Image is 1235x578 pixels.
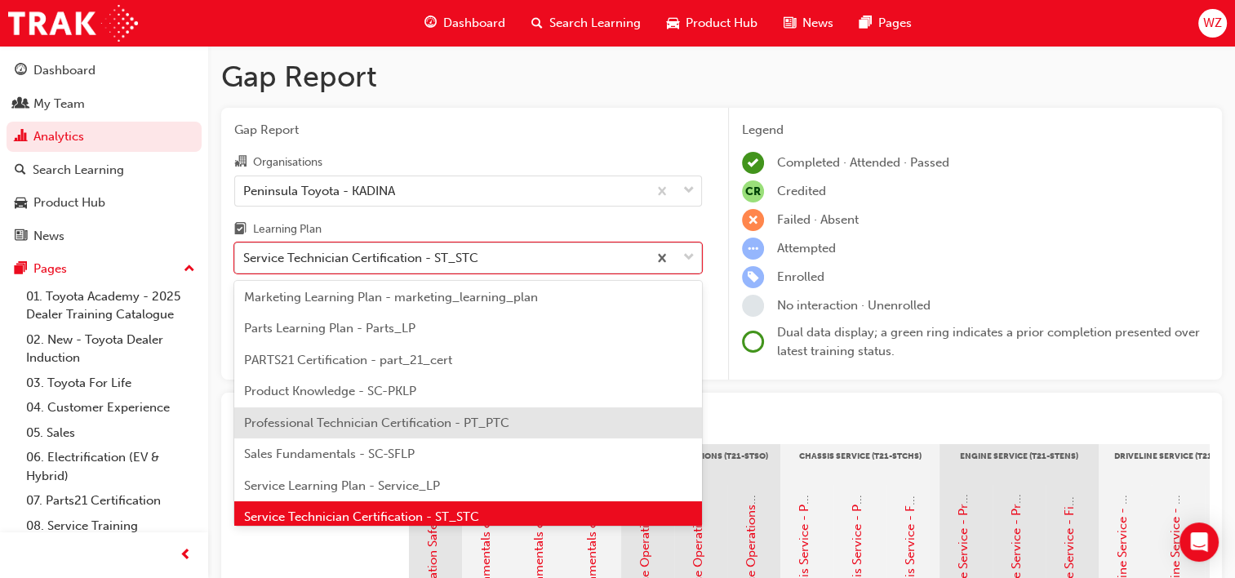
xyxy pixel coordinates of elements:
div: News [33,227,64,246]
a: 01. Toyota Academy - 2025 Dealer Training Catalogue [20,284,202,327]
span: Pages [878,14,912,33]
span: car-icon [15,196,27,211]
span: search-icon [531,13,543,33]
button: Pages [7,254,202,284]
div: Search Learning [33,161,124,180]
span: down-icon [683,180,695,202]
span: Enrolled [777,269,824,284]
img: Trak [8,5,138,42]
span: pages-icon [15,262,27,277]
span: car-icon [667,13,679,33]
a: News [7,221,202,251]
a: Search Learning [7,155,202,185]
button: WZ [1198,9,1227,38]
div: Service Technician Certification - ST_STC [243,249,478,268]
span: No interaction · Unenrolled [777,298,931,313]
span: Marketing Learning Plan - marketing_learning_plan [244,290,538,305]
span: PARTS21 Certification - part_21_cert [244,353,452,367]
span: Gap Report [234,121,702,140]
span: prev-icon [180,545,192,566]
a: 05. Sales [20,420,202,446]
span: learningplan-icon [234,223,247,238]
span: Professional Technician Certification - PT_PTC [244,416,509,430]
a: 02. New - Toyota Dealer Induction [20,327,202,371]
span: guage-icon [424,13,437,33]
span: Dual data display; a green ring indicates a prior completion presented over latest training status. [777,325,1200,358]
a: My Team [7,89,202,119]
span: Sales Fundamentals - SC-SFLP [244,447,415,461]
div: Product Hub [33,193,105,212]
div: Pages [33,260,67,278]
a: Dashboard [7,56,202,86]
span: up-icon [184,259,195,280]
span: pages-icon [860,13,872,33]
span: Service Learning Plan - Service_LP [244,478,440,493]
span: Dashboard [443,14,505,33]
span: learningRecordVerb_NONE-icon [742,295,764,317]
span: learningRecordVerb_ENROLL-icon [742,266,764,288]
a: 03. Toyota For Life [20,371,202,396]
div: Chassis Service (T21-STCHS) [780,444,940,485]
a: 04. Customer Experience [20,395,202,420]
a: 06. Electrification (EV & Hybrid) [20,445,202,488]
span: Service Technician Certification - ST_STC [244,509,479,524]
a: Product Hub [7,188,202,218]
span: Search Learning [549,14,641,33]
span: Product Knowledge - SC-PKLP [244,384,416,398]
div: Organisations [253,154,322,171]
span: Product Hub [686,14,757,33]
div: Learning Plan [253,221,322,238]
a: guage-iconDashboard [411,7,518,40]
span: learningRecordVerb_FAIL-icon [742,209,764,231]
span: Attempted [777,241,836,256]
span: organisation-icon [234,155,247,170]
span: search-icon [15,163,26,178]
span: learningRecordVerb_COMPLETE-icon [742,152,764,174]
span: down-icon [683,247,695,269]
span: News [802,14,833,33]
button: DashboardMy TeamAnalyticsSearch LearningProduct HubNews [7,52,202,254]
span: WZ [1203,14,1222,33]
span: news-icon [784,13,796,33]
span: chart-icon [15,130,27,144]
h1: Gap Report [221,59,1222,95]
a: car-iconProduct Hub [654,7,771,40]
div: Legend [742,121,1209,140]
a: news-iconNews [771,7,846,40]
span: Completed · Attended · Passed [777,155,949,170]
div: My Team [33,95,85,113]
a: Analytics [7,122,202,152]
a: search-iconSearch Learning [518,7,654,40]
span: Failed · Absent [777,212,859,227]
span: Parts Learning Plan - Parts_LP [244,321,415,336]
a: 07. Parts21 Certification [20,488,202,514]
a: pages-iconPages [846,7,925,40]
div: Engine Service (T21-STENS) [940,444,1099,485]
div: Open Intercom Messenger [1179,522,1219,562]
span: news-icon [15,229,27,244]
div: Peninsula Toyota - KADINA [243,181,395,200]
div: Dashboard [33,61,96,80]
a: 08. Service Training [20,514,202,539]
span: people-icon [15,97,27,112]
span: Credited [777,184,826,198]
span: null-icon [742,180,764,202]
span: learningRecordVerb_ATTEMPT-icon [742,238,764,260]
span: guage-icon [15,64,27,78]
